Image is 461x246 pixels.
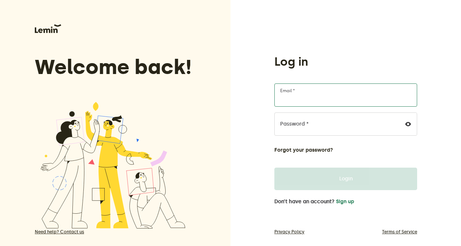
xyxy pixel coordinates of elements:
[35,229,192,235] a: Need help? Contact us
[35,24,61,33] img: Lemin logo
[274,147,333,153] button: Forgot your password?
[280,88,295,94] label: Email *
[382,229,417,235] a: Terms of Service
[274,54,308,69] h1: Log in
[35,56,192,79] h3: Welcome back!
[274,168,417,190] button: Login
[274,83,417,107] input: Email *
[280,121,309,127] label: Password *
[336,199,354,205] button: Sign up
[274,229,304,235] a: Privacy Policy
[274,199,335,205] span: Don’t have an account?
